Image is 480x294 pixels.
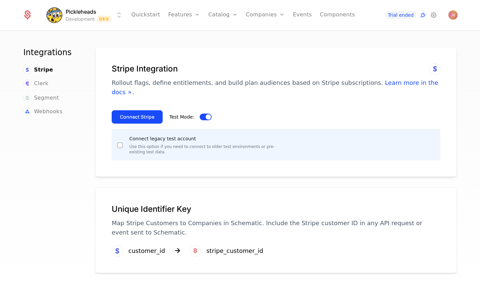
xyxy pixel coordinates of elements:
div: customer_id [128,246,165,256]
p: Rollout flags, define entitlements, and build plan audiences based on Stripe subscriptions. . [112,78,440,97]
span: Pickleheads [66,8,96,16]
span: Stripe [34,66,53,74]
a: Clerk [23,80,48,88]
div: Development [66,16,95,22]
p: Map Stripe Customers to Companies in Schematic. Include the Stripe customer ID in any API request... [112,218,440,237]
h1: Unique Identifier Key [112,204,440,214]
span: Webhooks [34,108,62,116]
a: Trial ended [385,11,416,19]
a: Integrations [419,11,427,19]
h1: Integrations [23,47,79,58]
a: Webhooks [23,108,62,116]
span: Dev [97,16,111,22]
p: Use this option if you need to connect to older test environments or pre-existing test data. [129,144,279,155]
img: Jeff Gordon [448,10,458,20]
a: Segment [23,94,59,102]
h1: Stripe Integration [112,63,440,74]
span: Clerk [34,80,48,88]
a: Stripe [23,66,53,74]
img: Pickleheads [46,7,62,23]
button: Connect Stripe [112,110,163,124]
div: stripe_customer_id [206,246,263,256]
button: Select environment [48,8,123,22]
span: Test Mode: [169,114,194,120]
span: Segment [34,94,59,102]
label: Connect legacy test account [129,136,196,141]
a: Settings [430,11,438,19]
nav: Main [23,47,79,116]
button: Open user button [448,10,458,20]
